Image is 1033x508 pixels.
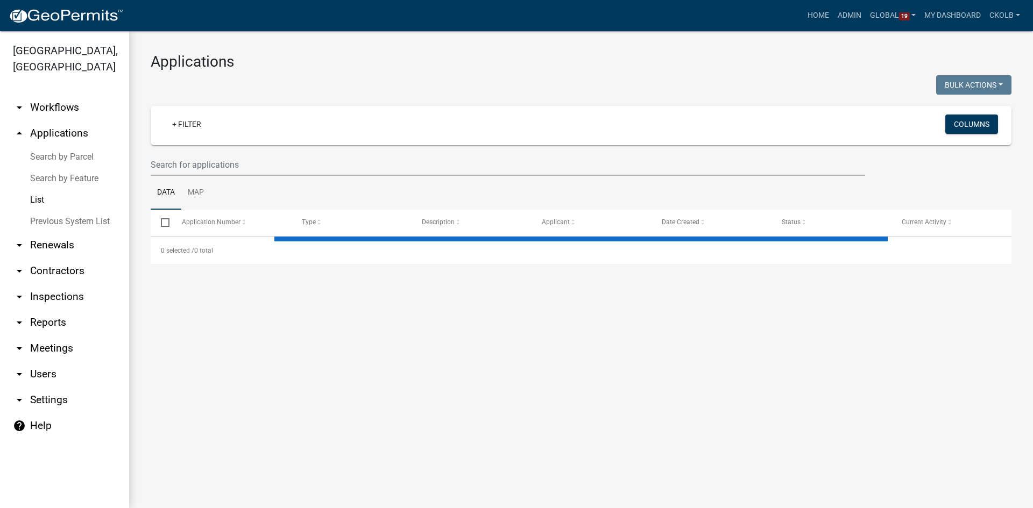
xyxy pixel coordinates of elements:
a: Data [151,176,181,210]
span: 19 [899,12,910,21]
datatable-header-cell: Description [412,210,532,235]
a: Admin [833,5,866,26]
span: Status [782,218,801,226]
i: arrow_drop_down [13,368,26,381]
span: 0 selected / [161,247,194,254]
span: Type [302,218,316,226]
datatable-header-cell: Current Activity [892,210,1011,235]
a: My Dashboard [920,5,985,26]
i: arrow_drop_up [13,127,26,140]
datatable-header-cell: Date Created [652,210,772,235]
button: Bulk Actions [936,75,1011,95]
span: Date Created [662,218,699,226]
i: arrow_drop_down [13,264,26,277]
div: 0 total [151,237,1011,264]
input: Search for applications [151,154,865,176]
i: arrow_drop_down [13,393,26,406]
datatable-header-cell: Application Number [171,210,291,235]
span: Application Number [182,218,240,226]
a: Home [803,5,833,26]
i: arrow_drop_down [13,290,26,303]
i: help [13,419,26,432]
i: arrow_drop_down [13,316,26,329]
span: Current Activity [902,218,946,226]
datatable-header-cell: Select [151,210,171,235]
a: Map [181,176,210,210]
datatable-header-cell: Applicant [532,210,652,235]
a: + Filter [164,115,210,134]
datatable-header-cell: Status [772,210,892,235]
i: arrow_drop_down [13,101,26,114]
span: Description [422,218,455,226]
h3: Applications [151,53,1011,71]
a: Global19 [866,5,921,26]
i: arrow_drop_down [13,239,26,252]
button: Columns [945,115,998,134]
span: Applicant [542,218,570,226]
i: arrow_drop_down [13,342,26,355]
a: ckolb [985,5,1024,26]
datatable-header-cell: Type [291,210,411,235]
